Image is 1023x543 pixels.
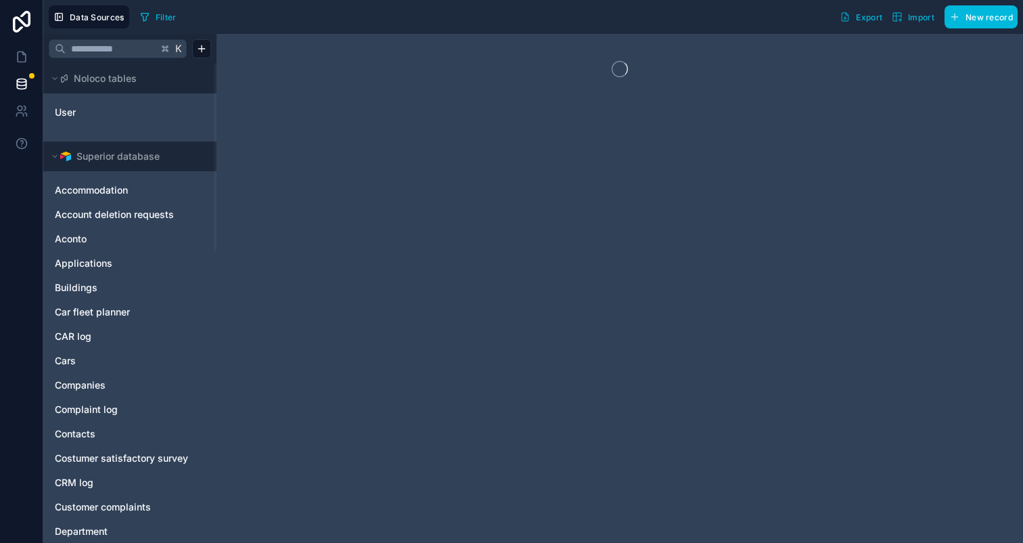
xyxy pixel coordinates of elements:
a: New record [939,5,1018,28]
a: Costumer satisfactory survey [55,452,202,465]
span: CRM log [55,476,93,490]
div: Accommodation [49,179,211,201]
a: Account deletion requests [55,208,202,221]
span: Complaint log [55,403,118,416]
span: New record [965,12,1013,22]
button: Filter [135,7,181,27]
a: Cars [55,354,202,368]
div: CRM log [49,472,211,494]
div: Account deletion requests [49,204,211,225]
a: Complaint log [55,403,202,416]
span: Accommodation [55,183,128,197]
div: Department [49,521,211,542]
a: Department [55,525,202,538]
button: New record [945,5,1018,28]
a: Companies [55,378,202,392]
div: Buildings [49,277,211,299]
a: CAR log [55,330,202,343]
span: Account deletion requests [55,208,174,221]
div: Complaint log [49,399,211,420]
a: Aconto [55,232,202,246]
span: Filter [156,12,177,22]
a: Buildings [55,281,202,295]
span: Department [55,525,108,538]
span: Contacts [55,427,95,441]
div: Costumer satisfactory survey [49,448,211,469]
span: Import [908,12,934,22]
div: User [49,102,211,123]
div: Car fleet planner [49,301,211,323]
button: Data Sources [49,5,129,28]
button: Airtable LogoSuperior database [49,147,203,166]
a: Car fleet planner [55,305,202,319]
span: CAR log [55,330,91,343]
div: Companies [49,374,211,396]
span: Companies [55,378,106,392]
a: CRM log [55,476,202,490]
span: Data Sources [70,12,124,22]
a: Applications [55,257,202,270]
span: Cars [55,354,76,368]
button: Export [835,5,887,28]
div: Contacts [49,423,211,445]
span: Customer complaints [55,500,151,514]
div: CAR log [49,326,211,347]
span: Car fleet planner [55,305,130,319]
span: Export [856,12,882,22]
button: Import [887,5,939,28]
div: Aconto [49,228,211,250]
span: Costumer satisfactory survey [55,452,188,465]
span: Noloco tables [74,72,137,85]
span: Buildings [55,281,97,295]
div: Cars [49,350,211,372]
span: Aconto [55,232,87,246]
span: User [55,106,76,119]
button: Noloco tables [49,69,203,88]
a: Accommodation [55,183,202,197]
img: Airtable Logo [60,151,71,162]
a: Customer complaints [55,500,202,514]
a: User [55,106,202,119]
span: K [174,44,183,53]
a: Contacts [55,427,202,441]
span: Applications [55,257,112,270]
div: Applications [49,253,211,274]
span: Superior database [76,150,160,163]
div: Customer complaints [49,496,211,518]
